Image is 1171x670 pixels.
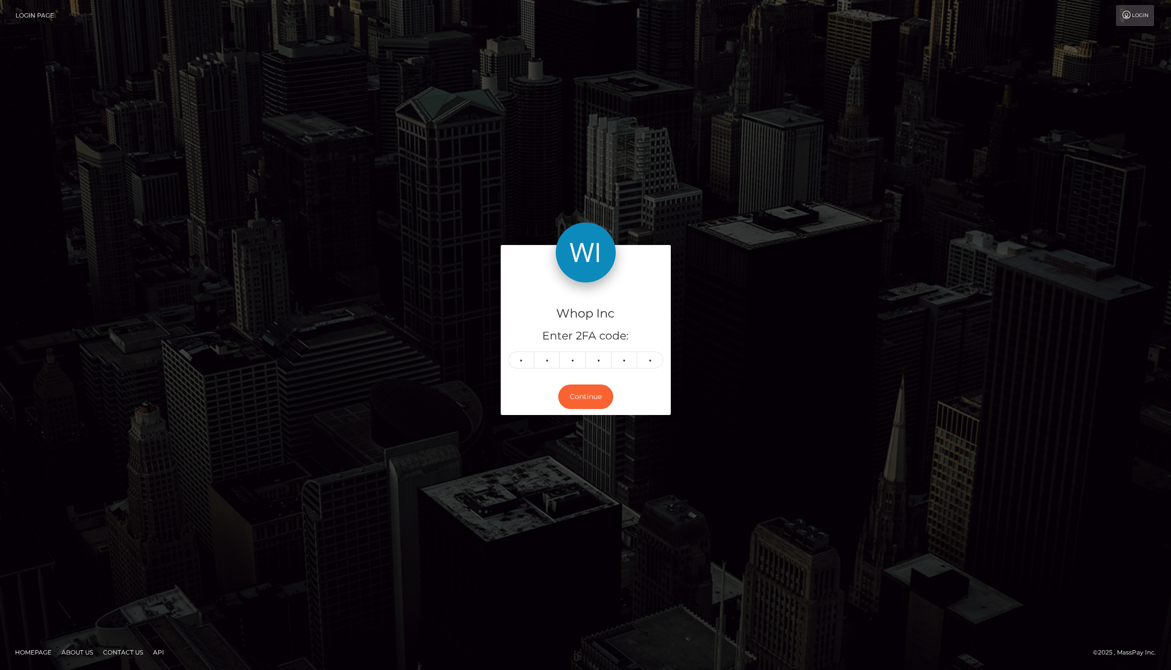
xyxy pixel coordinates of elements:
[99,644,147,660] a: Contact Us
[558,384,613,409] button: Continue
[1093,647,1163,658] div: © 2025 , MassPay Inc.
[508,305,663,322] h4: Whop Inc
[556,222,616,282] img: Whop Inc
[16,5,54,26] a: Login Page
[1116,5,1154,26] a: Login
[11,644,56,660] a: Homepage
[58,644,97,660] a: About Us
[508,328,663,344] h5: Enter 2FA code:
[149,644,168,660] a: API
